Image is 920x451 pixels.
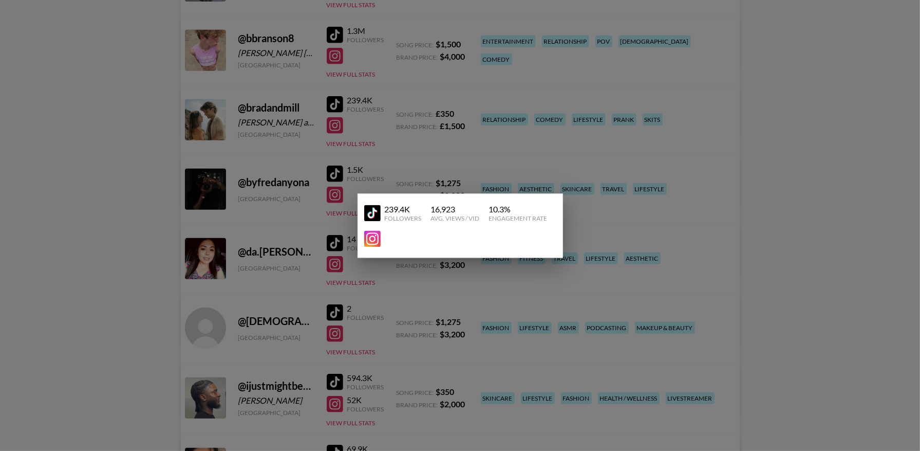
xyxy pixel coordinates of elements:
img: YouTube [364,205,381,222]
div: Followers [385,214,422,222]
img: YouTube [364,230,381,247]
div: Avg. Views / Vid [430,214,479,222]
div: Engagement Rate [489,214,547,222]
div: 16,923 [430,204,479,214]
div: 239.4K [385,204,422,214]
div: 10.3 % [489,204,547,214]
